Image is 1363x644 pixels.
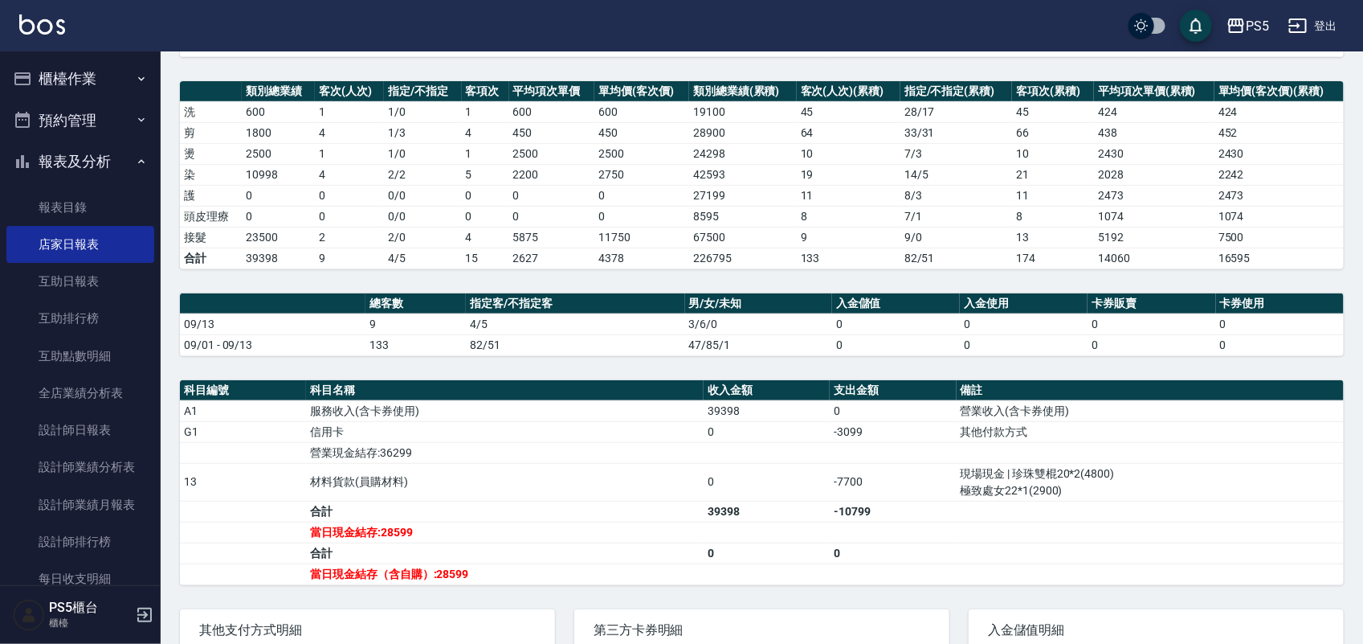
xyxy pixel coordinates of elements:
button: 登出 [1282,11,1344,41]
td: 0 [830,543,956,564]
table: a dense table [180,380,1344,585]
td: 2 [315,227,384,248]
td: 0 [315,185,384,206]
td: 09/13 [180,314,365,334]
td: 09/01 - 09/13 [180,334,365,355]
td: 39398 [704,501,830,522]
table: a dense table [180,293,1344,356]
h5: PS5櫃台 [49,600,131,616]
th: 平均項次單價 [509,81,595,102]
td: 2028 [1094,164,1214,185]
td: 服務收入(含卡券使用) [306,400,704,421]
td: 營業收入(含卡券使用) [957,400,1344,421]
td: 營業現金結存:36299 [306,442,704,463]
td: 1074 [1214,206,1344,227]
th: 男/女/未知 [685,293,832,314]
a: 設計師日報表 [6,412,154,449]
a: 全店業績分析表 [6,375,154,412]
td: 其他付款方式 [957,421,1344,442]
td: 0 [1088,334,1215,355]
span: 第三方卡券明細 [594,622,930,638]
td: 8 [1012,206,1094,227]
td: 10998 [242,164,315,185]
td: 染 [180,164,242,185]
td: 45 [797,101,900,122]
td: 0 [704,463,830,501]
td: 424 [1214,101,1344,122]
td: 23500 [242,227,315,248]
td: 4/5 [384,248,461,269]
td: 133 [797,248,900,269]
td: 19 [797,164,900,185]
th: 指定客/不指定客 [466,293,685,314]
td: 450 [594,122,689,143]
td: 0 [509,185,595,206]
th: 客次(人次) [315,81,384,102]
td: 4 [462,227,509,248]
td: 600 [242,101,315,122]
td: 2473 [1214,185,1344,206]
td: 2242 [1214,164,1344,185]
td: 33 / 31 [900,122,1012,143]
td: 9 [797,227,900,248]
button: 報表及分析 [6,141,154,183]
td: 0 / 0 [384,185,461,206]
td: 合計 [180,248,242,269]
td: 3/6/0 [685,314,832,334]
th: 科目編號 [180,380,306,401]
td: 0 [242,206,315,227]
td: 452 [1214,122,1344,143]
td: 0 [242,185,315,206]
td: 合計 [306,501,704,522]
td: 14060 [1094,248,1214,269]
td: 4/5 [466,314,685,334]
td: 438 [1094,122,1214,143]
td: 45 [1012,101,1094,122]
td: 0 [1088,314,1215,334]
td: 0 [462,206,509,227]
td: 0 [462,185,509,206]
td: 1 [462,101,509,122]
th: 收入金額 [704,380,830,401]
td: 7 / 1 [900,206,1012,227]
td: 11 [1012,185,1094,206]
a: 設計師排行榜 [6,523,154,560]
td: 接髮 [180,227,242,248]
th: 入金儲值 [832,293,960,314]
td: 11750 [594,227,689,248]
td: 0 [704,543,830,564]
td: 當日現金結存:28599 [306,522,704,543]
td: 47/85/1 [685,334,832,355]
th: 卡券販賣 [1088,293,1215,314]
th: 指定/不指定 [384,81,461,102]
td: 2500 [594,143,689,164]
td: 11 [797,185,900,206]
td: 9 / 0 [900,227,1012,248]
td: 1074 [1094,206,1214,227]
td: 剪 [180,122,242,143]
td: 0 [960,314,1088,334]
a: 互助排行榜 [6,300,154,337]
div: PS5 [1246,16,1269,36]
td: 0 [960,334,1088,355]
td: 450 [509,122,595,143]
td: G1 [180,421,306,442]
td: 1 [462,143,509,164]
button: PS5 [1220,10,1275,43]
a: 互助點數明細 [6,338,154,375]
td: 424 [1094,101,1214,122]
td: 0 [315,206,384,227]
td: 1 / 0 [384,143,461,164]
td: 0 [1216,334,1344,355]
button: 預約管理 [6,100,154,142]
td: 0 [594,185,689,206]
td: 67500 [689,227,797,248]
td: 2200 [509,164,595,185]
button: 櫃檯作業 [6,58,154,100]
td: 133 [365,334,466,355]
td: 9 [365,314,466,334]
td: 13 [180,463,306,501]
td: 1800 [242,122,315,143]
td: 174 [1012,248,1094,269]
td: 0 [830,400,956,421]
